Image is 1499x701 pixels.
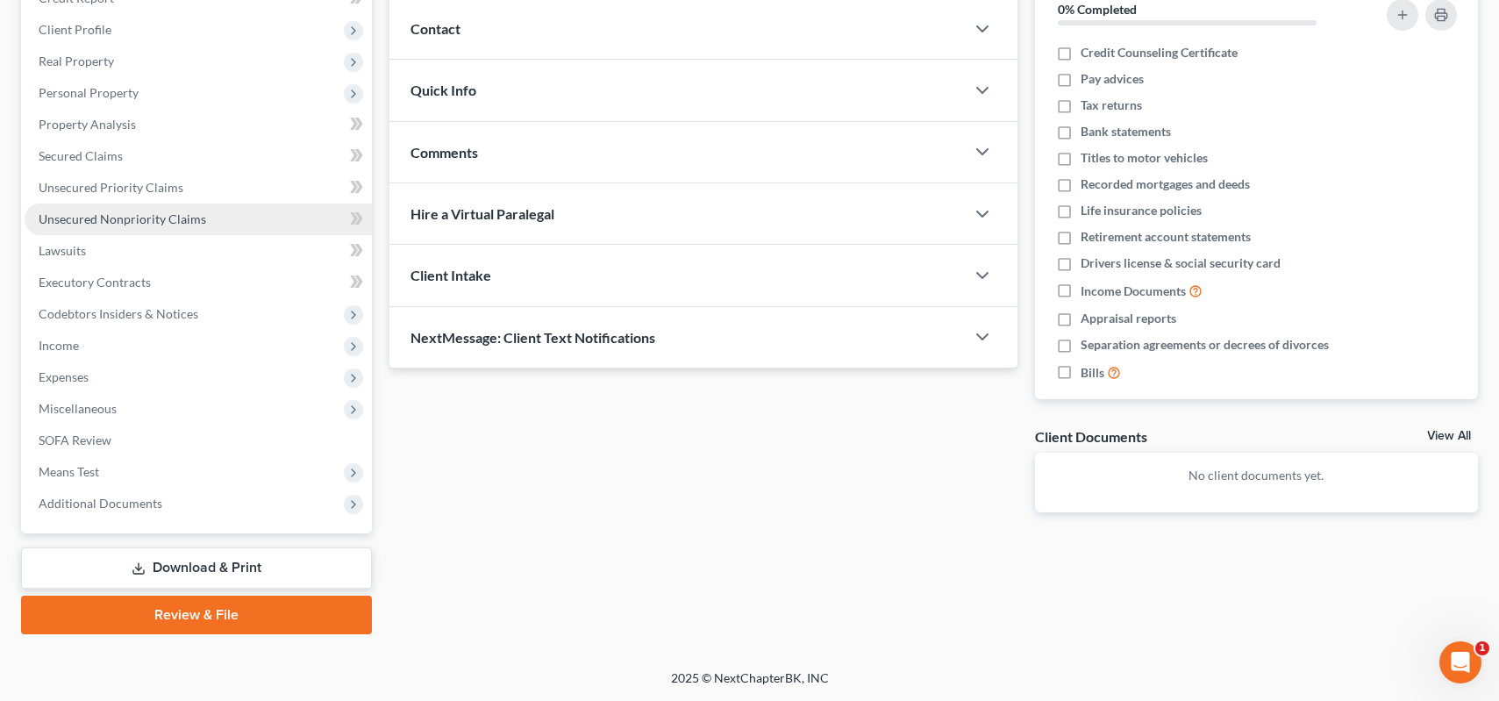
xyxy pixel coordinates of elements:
[410,144,478,161] span: Comments
[25,235,372,267] a: Lawsuits
[39,496,162,511] span: Additional Documents
[1081,364,1104,382] span: Bills
[39,243,86,258] span: Lawsuits
[21,547,372,589] a: Download & Print
[39,22,111,37] span: Client Profile
[39,464,99,479] span: Means Test
[21,596,372,634] a: Review & File
[39,54,114,68] span: Real Property
[1035,427,1147,446] div: Client Documents
[25,109,372,140] a: Property Analysis
[39,369,89,384] span: Expenses
[39,117,136,132] span: Property Analysis
[39,85,139,100] span: Personal Property
[1081,254,1281,272] span: Drivers license & social security card
[410,20,460,37] span: Contact
[25,425,372,456] a: SOFA Review
[1081,310,1176,327] span: Appraisal reports
[39,306,198,321] span: Codebtors Insiders & Notices
[1081,336,1329,354] span: Separation agreements or decrees of divorces
[1439,641,1481,683] iframe: Intercom live chat
[410,205,554,222] span: Hire a Virtual Paralegal
[250,669,1250,701] div: 2025 © NextChapterBK, INC
[1081,149,1208,167] span: Titles to motor vehicles
[25,204,372,235] a: Unsecured Nonpriority Claims
[410,267,491,283] span: Client Intake
[1081,175,1250,193] span: Recorded mortgages and deeds
[25,172,372,204] a: Unsecured Priority Claims
[39,275,151,290] span: Executory Contracts
[1081,97,1142,114] span: Tax returns
[1427,430,1471,442] a: View All
[1058,2,1137,17] strong: 0% Completed
[25,267,372,298] a: Executory Contracts
[1049,467,1464,484] p: No client documents yet.
[1081,70,1144,88] span: Pay advices
[1475,641,1489,655] span: 1
[39,148,123,163] span: Secured Claims
[410,329,655,346] span: NextMessage: Client Text Notifications
[39,211,206,226] span: Unsecured Nonpriority Claims
[1081,228,1251,246] span: Retirement account statements
[1081,123,1171,140] span: Bank statements
[39,180,183,195] span: Unsecured Priority Claims
[25,140,372,172] a: Secured Claims
[1081,283,1186,300] span: Income Documents
[39,401,117,416] span: Miscellaneous
[410,82,476,98] span: Quick Info
[1081,44,1238,61] span: Credit Counseling Certificate
[39,338,79,353] span: Income
[39,433,111,447] span: SOFA Review
[1081,202,1202,219] span: Life insurance policies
